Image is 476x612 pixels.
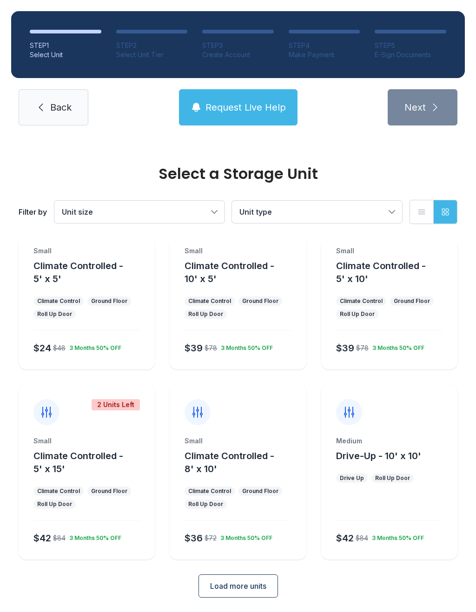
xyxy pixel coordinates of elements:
div: Select Unit [30,50,101,59]
span: Climate Controlled - 5' x 10' [336,260,426,284]
div: 3 Months 50% OFF [217,341,273,352]
div: STEP 2 [116,41,188,50]
div: $42 [33,532,51,545]
div: Drive Up [340,474,364,482]
div: Create Account [202,50,274,59]
button: Climate Controlled - 5' x 5' [33,259,151,285]
div: 3 Months 50% OFF [369,341,424,352]
div: Medium [336,436,443,446]
button: Unit type [232,201,402,223]
div: STEP 1 [30,41,101,50]
div: Small [336,246,443,256]
div: Roll Up Door [188,500,223,508]
div: 3 Months 50% OFF [66,341,121,352]
div: Ground Floor [91,297,127,305]
div: Small [185,246,291,256]
button: Climate Controlled - 5' x 10' [336,259,454,285]
span: Climate Controlled - 5' x 5' [33,260,123,284]
div: Ground Floor [242,487,278,495]
div: Roll Up Door [188,310,223,318]
span: Load more units [210,580,266,592]
div: Ground Floor [242,297,278,305]
div: $78 [356,343,369,353]
div: Select Unit Tier [116,50,188,59]
div: STEP 4 [289,41,360,50]
div: Small [185,436,291,446]
div: $84 [53,533,66,543]
div: Roll Up Door [37,310,72,318]
button: Unit size [54,201,225,223]
div: Climate Control [37,487,80,495]
div: Small [33,436,140,446]
span: Drive-Up - 10' x 10' [336,450,421,461]
span: Climate Controlled - 10' x 5' [185,260,274,284]
div: $39 [185,342,203,355]
span: Request Live Help [205,101,286,114]
div: STEP 3 [202,41,274,50]
span: Unit size [62,207,93,217]
div: $42 [336,532,354,545]
div: Ground Floor [394,297,430,305]
div: Make Payment [289,50,360,59]
div: Climate Control [188,297,231,305]
div: STEP 5 [375,41,446,50]
div: $48 [53,343,66,353]
div: $36 [185,532,203,545]
button: Climate Controlled - 5' x 15' [33,449,151,475]
div: 3 Months 50% OFF [368,531,424,542]
div: Climate Control [37,297,80,305]
div: Climate Control [340,297,383,305]
div: Roll Up Door [37,500,72,508]
span: Next [404,101,426,114]
div: 3 Months 50% OFF [217,531,272,542]
div: $39 [336,342,354,355]
div: Roll Up Door [375,474,410,482]
div: Roll Up Door [340,310,375,318]
span: Climate Controlled - 5' x 15' [33,450,123,474]
div: Climate Control [188,487,231,495]
span: Climate Controlled - 8' x 10' [185,450,274,474]
button: Climate Controlled - 10' x 5' [185,259,302,285]
div: Ground Floor [91,487,127,495]
div: $24 [33,342,51,355]
div: $78 [205,343,217,353]
div: Filter by [19,206,47,217]
div: Small [33,246,140,256]
button: Drive-Up - 10' x 10' [336,449,421,462]
div: 2 Units Left [92,399,140,410]
div: 3 Months 50% OFF [66,531,121,542]
div: $72 [205,533,217,543]
div: $84 [356,533,368,543]
button: Climate Controlled - 8' x 10' [185,449,302,475]
span: Back [50,101,72,114]
div: E-Sign Documents [375,50,446,59]
div: Select a Storage Unit [19,166,457,181]
span: Unit type [239,207,272,217]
